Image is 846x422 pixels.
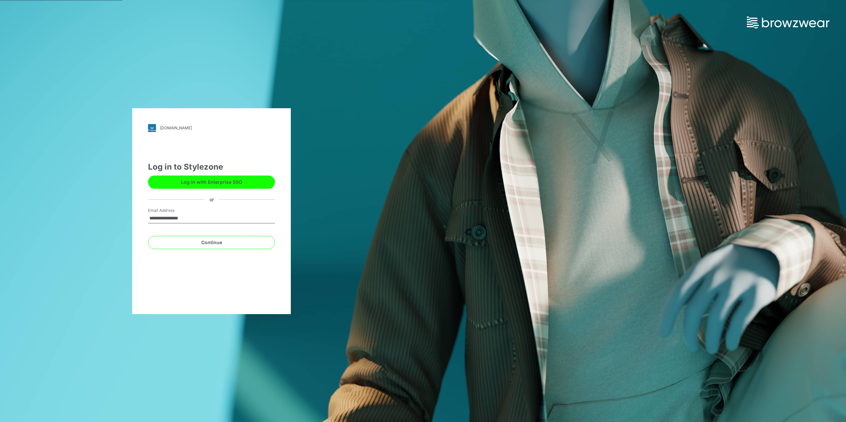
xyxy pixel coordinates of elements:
[148,124,275,132] a: [DOMAIN_NAME]
[204,196,219,203] div: or
[148,208,194,213] label: Email Address
[160,125,192,130] div: [DOMAIN_NAME]
[148,161,275,173] div: Log in to Stylezone
[148,176,275,189] button: Log in with Enterprise SSO
[747,16,829,28] img: browzwear-logo.73288ffb.svg
[148,236,275,249] button: Continue
[148,124,156,132] img: svg+xml;base64,PHN2ZyB3aWR0aD0iMjgiIGhlaWdodD0iMjgiIHZpZXdCb3g9IjAgMCAyOCAyOCIgZmlsbD0ibm9uZSIgeG...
